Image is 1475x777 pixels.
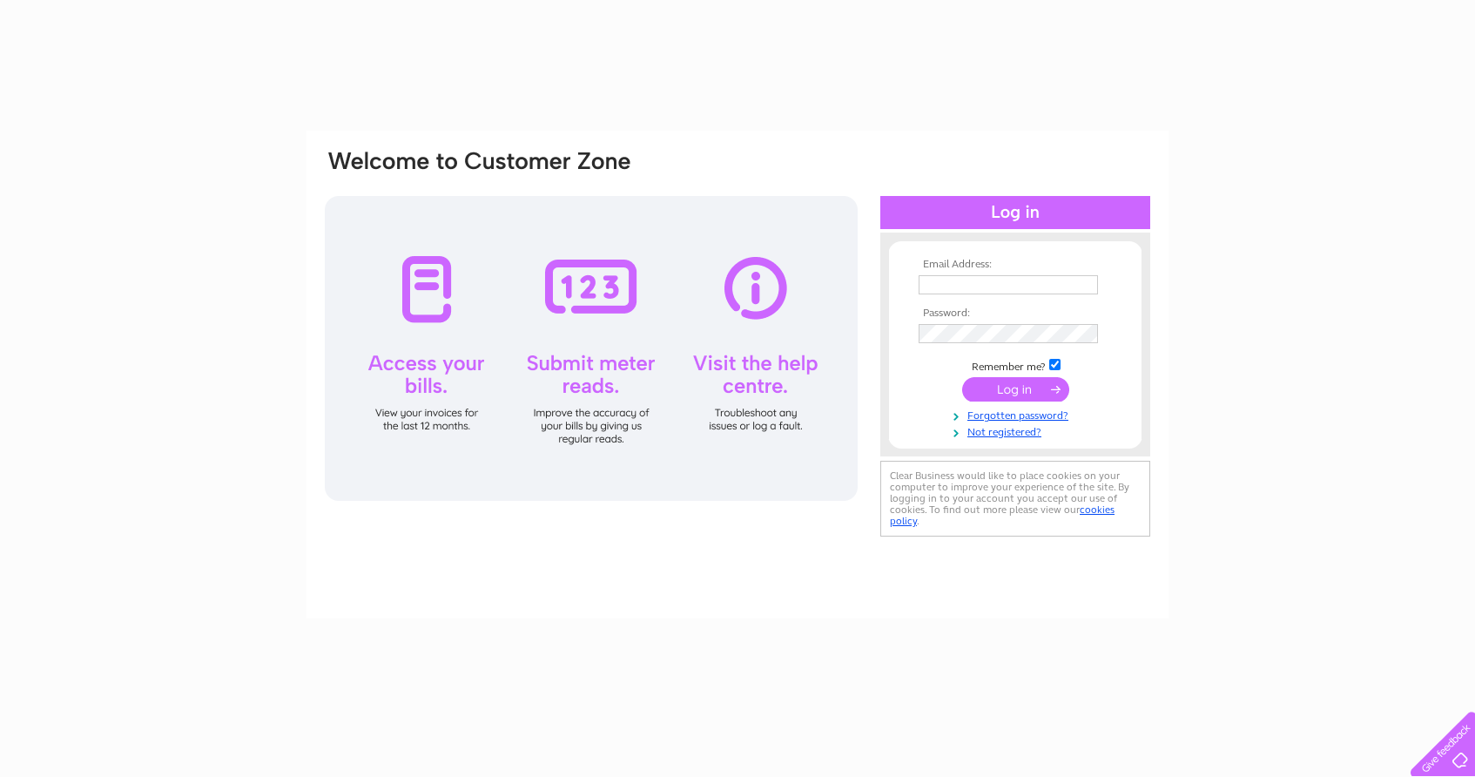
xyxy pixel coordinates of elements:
[962,377,1069,402] input: Submit
[890,503,1115,527] a: cookies policy
[919,422,1116,439] a: Not registered?
[914,259,1116,271] th: Email Address:
[914,307,1116,320] th: Password:
[880,461,1150,537] div: Clear Business would like to place cookies on your computer to improve your experience of the sit...
[914,356,1116,374] td: Remember me?
[919,406,1116,422] a: Forgotten password?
